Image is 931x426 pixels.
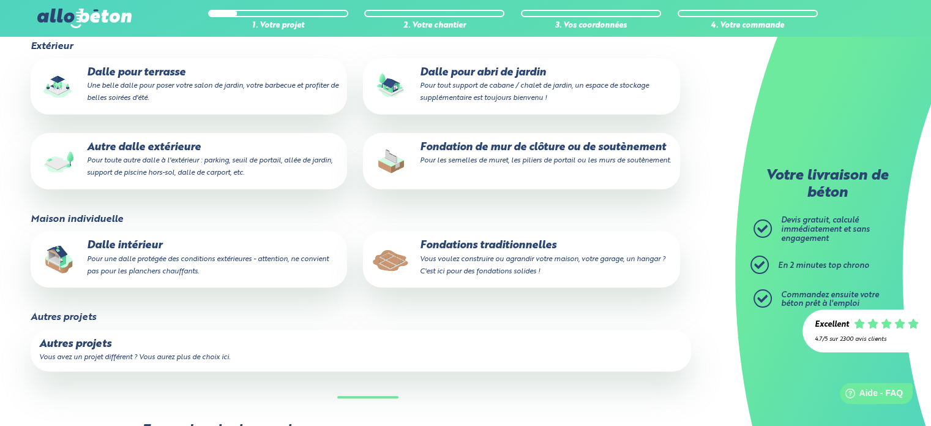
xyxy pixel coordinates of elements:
p: Autres projets [39,338,682,351]
small: Vous voulez construire ou agrandir votre maison, votre garage, un hangar ? C'est ici pour des fon... [419,256,665,275]
p: Fondations traditionnelles [372,240,671,277]
small: Vous avez un projet différent ? Vous aurez plus de choix ici. [39,354,230,361]
legend: Maison individuelle [31,214,123,225]
small: Pour toute autre dalle à l'extérieur : parking, seuil de portail, allée de jardin, support de pis... [87,157,332,177]
iframe: Help widget launcher [822,378,918,413]
p: Dalle intérieur [39,240,338,277]
img: final_use.values.terrace [39,67,78,106]
img: final_use.values.outside_slab [39,142,78,181]
img: final_use.values.inside_slab [39,240,78,279]
p: Fondation de mur de clôture ou de soutènement [372,142,671,166]
small: Pour tout support de cabane / chalet de jardin, un espace de stockage supplémentaire est toujours... [419,82,648,102]
small: Pour les semelles de muret, les piliers de portail ou les murs de soutènement. [419,157,670,164]
img: allobéton [37,9,132,28]
img: final_use.values.garden_shed [372,67,411,106]
div: 3. Vos coordonnées [521,21,661,31]
legend: Autres projets [31,312,96,323]
p: Dalle pour terrasse [39,67,338,104]
legend: Extérieur [31,41,73,52]
small: Une belle dalle pour poser votre salon de jardin, votre barbecue et profiter de belles soirées d'... [87,82,338,102]
p: Autre dalle extérieure [39,142,338,179]
small: Pour une dalle protégée des conditions extérieures - attention, ne convient pas pour les plancher... [87,256,329,275]
p: Dalle pour abri de jardin [372,67,671,104]
img: final_use.values.traditional_fundations [372,240,411,279]
div: 1. Votre projet [208,21,348,31]
div: 4. Votre commande [678,21,818,31]
div: 2. Votre chantier [364,21,504,31]
img: final_use.values.closing_wall_fundation [372,142,411,181]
